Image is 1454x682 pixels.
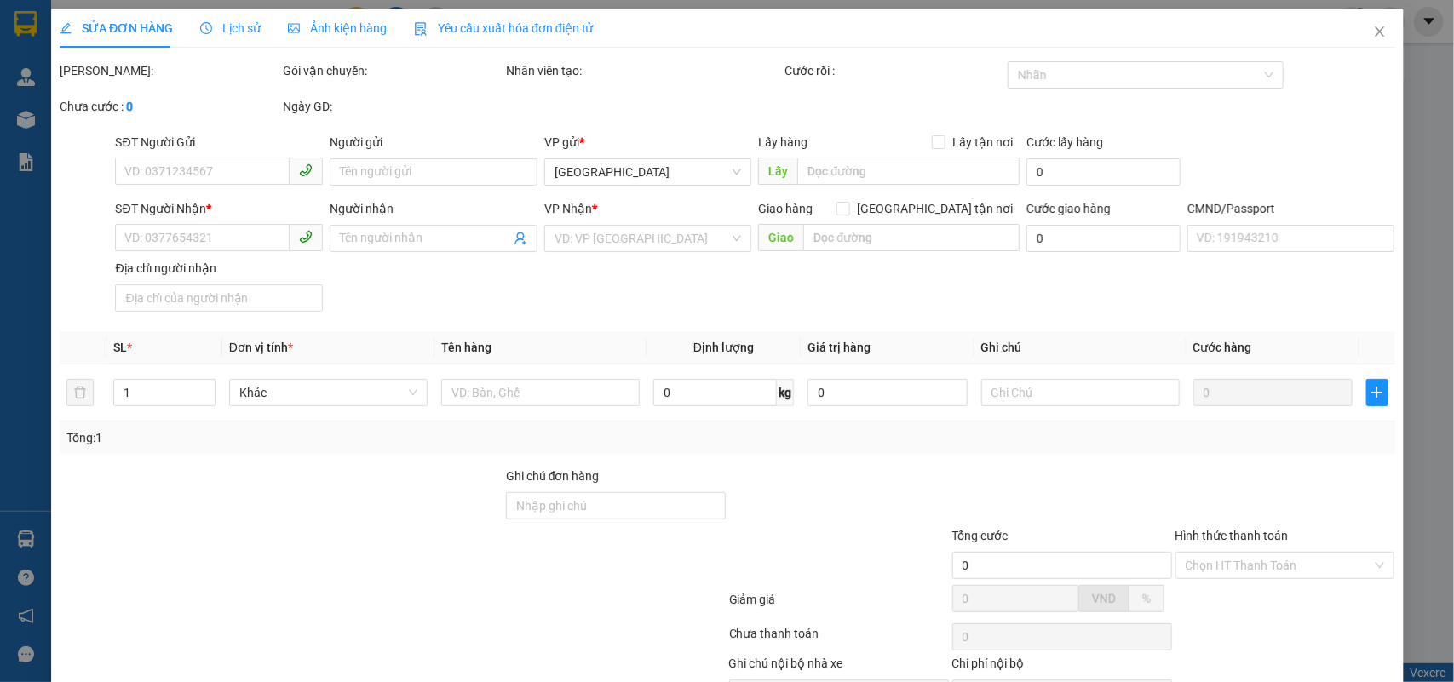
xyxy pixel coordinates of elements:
div: Chưa cước : [60,97,279,116]
div: Giảm giá [727,590,951,620]
div: Chưa thanh toán [727,624,951,654]
div: Ghi chú nội bộ nhà xe [728,654,948,679]
span: Yêu cầu xuất hóa đơn điện tử [414,21,594,35]
span: Tiền Giang [555,159,742,185]
span: Định lượng [693,341,754,354]
span: Lấy [758,158,797,185]
span: SG08252632 [101,38,196,57]
div: Chi phí nội bộ [951,654,1171,679]
label: Hình thức thanh toán [1175,529,1288,542]
span: Lịch sử [200,21,261,35]
img: icon [414,22,428,36]
span: 13:30:57 [DATE] [77,91,162,104]
button: Close [1355,9,1403,56]
span: close [1372,25,1386,38]
span: Tên hàng: [5,123,193,136]
span: 0915151710 [80,106,148,119]
span: Tên hàng [441,341,491,354]
div: Nhân viên tạo: [506,61,781,80]
input: Dọc đường [803,224,1020,251]
th: Ghi chú [974,331,1186,364]
input: VD: Bàn, Ghế [441,379,640,406]
button: plus [1366,379,1388,406]
span: Khác [239,380,417,405]
span: Ngày/ giờ gửi: [5,91,74,104]
input: Cước lấy hàng [1026,158,1181,186]
span: [DATE]- [35,8,143,20]
span: [PERSON_NAME] [73,9,143,20]
div: Gói vận chuyển: [283,61,503,80]
span: plus [1367,386,1387,399]
b: 0 [126,100,133,113]
span: picture [288,22,300,34]
span: kg [777,379,794,406]
label: Cước lấy hàng [1026,135,1103,149]
span: SỬA ĐƠN HÀNG [60,21,173,35]
label: Ghi chú đơn hàng [506,469,600,483]
span: SL [113,341,127,354]
span: VP Nhận [544,202,592,215]
span: phone [299,230,313,244]
span: VND [1091,592,1115,605]
div: [PERSON_NAME]: [60,61,279,80]
button: delete [66,379,94,406]
span: TRÂM- [44,106,80,119]
span: Cước hàng [1193,341,1251,354]
span: N.gửi: [5,76,141,89]
div: SĐT Người Nhận [115,199,323,218]
span: Ảnh kiện hàng [288,21,387,35]
div: Tổng: 1 [66,428,562,447]
span: Giá trị hàng [807,341,871,354]
span: Giao [758,224,803,251]
input: Địa chỉ của người nhận [115,284,323,312]
input: Dọc đường [797,158,1020,185]
span: Giao hàng [758,202,813,215]
strong: MĐH: [60,38,195,57]
strong: PHIẾU TRẢ HÀNG [83,23,173,36]
span: 07:59- [5,8,143,20]
div: Người gửi [330,133,537,152]
div: Cước rồi : [784,61,1004,80]
span: 0762526255 [73,76,141,89]
div: Địa chỉ người nhận [115,259,323,278]
span: % [1141,592,1150,605]
div: SĐT Người Gửi [115,133,323,152]
input: Ghi Chú [980,379,1179,406]
input: Ghi chú đơn hàng [506,492,726,519]
span: edit [60,22,72,34]
div: Ngày GD: [283,97,503,116]
span: user-add [514,232,527,245]
label: Cước giao hàng [1026,202,1111,215]
span: N.nhận: [5,106,148,119]
div: VP gửi [544,133,752,152]
span: 1 X TRẮNG NP 3KG [52,119,193,138]
span: phone [299,163,313,177]
span: NGHĨA- [35,76,141,89]
div: Người nhận [330,199,537,218]
span: [GEOGRAPHIC_DATA] tận nơi [850,199,1020,218]
input: Cước giao hàng [1026,225,1181,252]
span: Lấy hàng [758,135,807,149]
div: CMND/Passport [1187,199,1395,218]
span: Lấy tận nơi [945,133,1020,152]
input: 0 [1193,379,1353,406]
span: Đơn vị tính [229,341,293,354]
span: clock-circle [200,22,212,34]
span: Tổng cước [951,529,1008,542]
